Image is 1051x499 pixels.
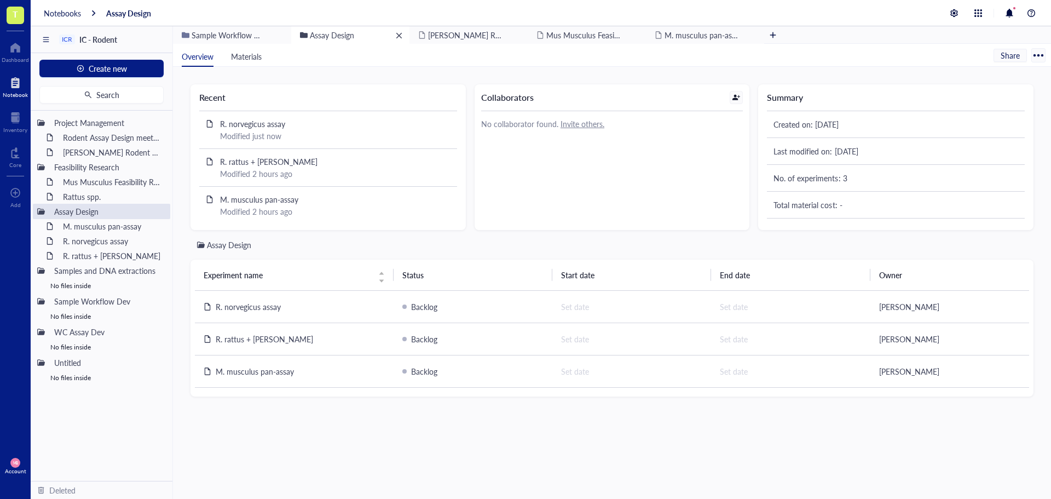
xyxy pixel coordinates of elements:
a: Dashboard [2,39,29,63]
div: Total material cost: - [773,199,1018,211]
span: Materials [231,51,262,62]
div: R. rattus + [PERSON_NAME] [58,248,166,263]
div: Samples and DNA extractions [49,263,166,278]
div: Modified 2 hours ago [220,205,451,217]
div: Assay Design [207,239,251,251]
th: Status [394,260,552,290]
div: Rattus spp. [58,189,166,204]
span: IC - Rodent [79,34,117,45]
div: Set date [718,364,861,378]
button: Create new [39,60,164,77]
div: WC Assay Dev [49,324,166,340]
div: No collaborator found. [481,118,743,130]
div: Untitled [49,355,166,370]
div: [PERSON_NAME] [877,300,1020,314]
a: Notebooks [44,8,81,18]
div: Set date [559,300,702,314]
div: Summary [767,91,1025,104]
u: Invite others. [561,118,604,129]
div: Inventory [3,127,27,133]
div: M. musculus pan-assay [58,219,166,234]
div: Collaborators [481,91,534,104]
div: [PERSON_NAME] [877,332,1020,346]
span: Overview [182,51,213,62]
div: Deleted [49,484,76,496]
div: No files inside [33,309,170,324]
div: Rodent Assay Design meeting_[DATE] [58,130,166,145]
div: ICR [62,36,72,43]
div: Backlog [411,301,437,313]
div: Notebook [3,91,28,98]
div: Sample Workflow Dev [49,294,166,309]
a: Notebook [3,74,28,98]
th: Start date [552,260,711,290]
span: Share [1001,50,1020,60]
div: Add [10,202,21,208]
div: Backlog [411,333,437,345]
div: Set date [718,300,861,314]
span: Create new [89,64,127,73]
div: No files inside [33,278,170,294]
div: Feasibility Research [49,159,166,175]
div: Project Management [49,115,166,130]
span: R. rattus + [PERSON_NAME] [220,156,317,167]
th: Owner [870,260,1029,290]
div: Backlog [411,365,437,377]
th: Experiment name [195,260,394,290]
div: Dashboard [2,56,29,63]
div: Set date [559,332,702,346]
div: Account [5,468,26,474]
span: R. rattus + [PERSON_NAME] [216,334,313,345]
span: T [13,7,18,21]
a: Inventory [3,109,27,133]
span: M. musculus pan-assay [216,366,294,377]
div: No. of experiments: 3 [773,172,1018,184]
div: Last modified on: [DATE] [773,145,1018,157]
span: R. norvegicus assay [216,301,281,312]
div: Assay Design [49,204,166,219]
div: Mus Musculus Feasibility Research [58,174,166,190]
div: Set date [559,364,702,378]
div: [PERSON_NAME] Rodent Test Full Proposal [58,145,166,160]
a: Core [9,144,21,168]
div: Core [9,162,21,168]
div: Created on: [DATE] [773,118,1018,130]
span: Experiment name [204,269,372,281]
button: Share [994,49,1027,62]
div: No files inside [33,370,170,386]
div: Recent [199,91,457,104]
span: M. musculus pan-assay [220,194,298,205]
span: R. norvegicus assay [220,118,285,129]
span: MB [13,461,18,465]
button: Search [39,86,164,104]
a: Assay Design [106,8,151,18]
div: R. norvegicus assay [58,233,166,249]
div: Modified just now [220,130,451,142]
div: No files inside [33,340,170,355]
span: Search [96,90,119,99]
div: [PERSON_NAME] [877,364,1020,378]
div: Set date [718,332,861,346]
th: End date [711,260,870,290]
div: Modified 2 hours ago [220,168,451,180]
